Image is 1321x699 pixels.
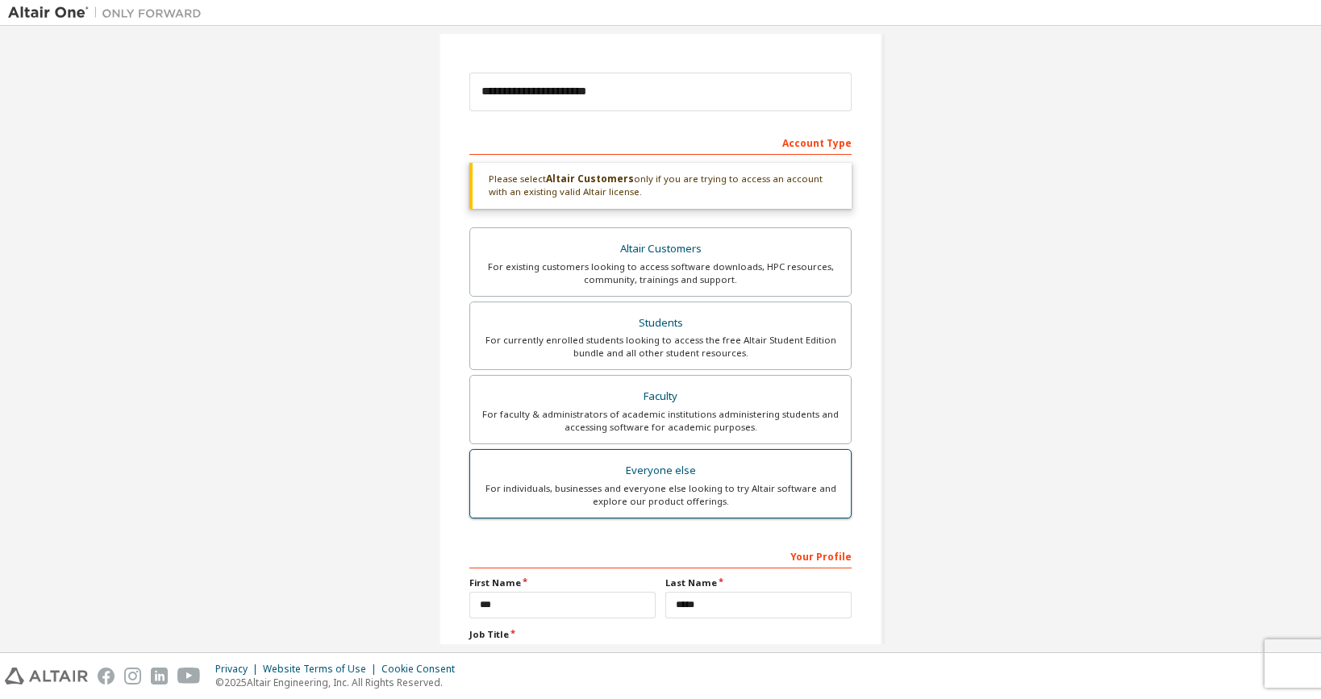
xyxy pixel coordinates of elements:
[469,576,656,589] label: First Name
[469,163,852,209] div: Please select only if you are trying to access an account with an existing valid Altair license.
[480,460,841,482] div: Everyone else
[8,5,210,21] img: Altair One
[124,668,141,684] img: instagram.svg
[480,334,841,360] div: For currently enrolled students looking to access the free Altair Student Edition bundle and all ...
[5,668,88,684] img: altair_logo.svg
[480,238,841,260] div: Altair Customers
[480,260,841,286] div: For existing customers looking to access software downloads, HPC resources, community, trainings ...
[263,663,381,676] div: Website Terms of Use
[665,576,852,589] label: Last Name
[480,482,841,508] div: For individuals, businesses and everyone else looking to try Altair software and explore our prod...
[215,663,263,676] div: Privacy
[151,668,168,684] img: linkedin.svg
[98,668,115,684] img: facebook.svg
[480,385,841,408] div: Faculty
[469,129,852,155] div: Account Type
[215,676,465,689] p: © 2025 Altair Engineering, Inc. All Rights Reserved.
[480,408,841,434] div: For faculty & administrators of academic institutions administering students and accessing softwa...
[469,628,852,641] label: Job Title
[480,312,841,335] div: Students
[546,172,634,185] b: Altair Customers
[177,668,201,684] img: youtube.svg
[469,543,852,568] div: Your Profile
[381,663,465,676] div: Cookie Consent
